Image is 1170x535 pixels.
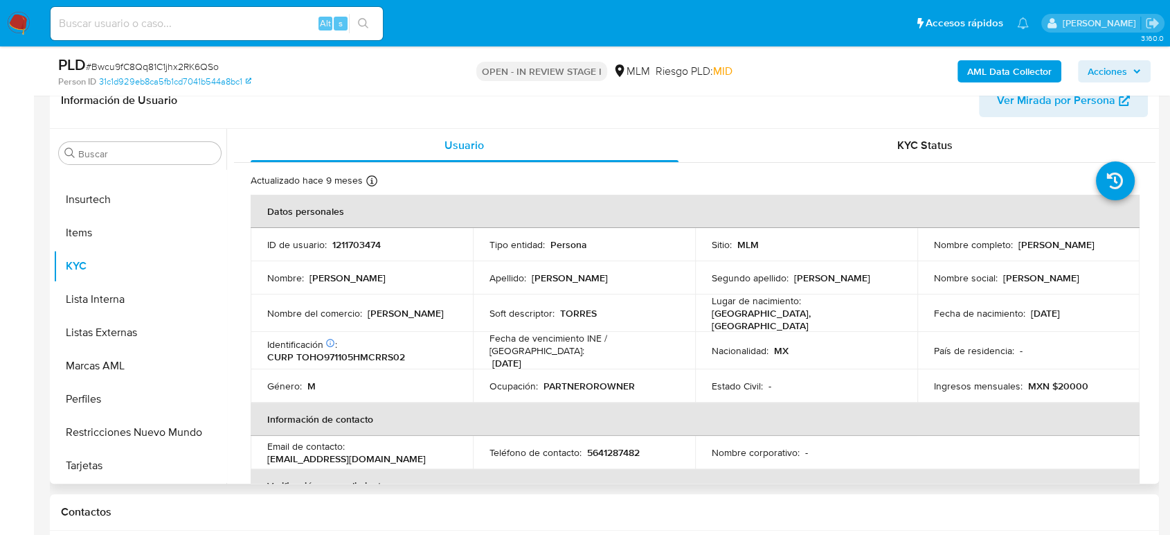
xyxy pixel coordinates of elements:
a: 31c1d929eb8ca5fb1cd7041b544a8bc1 [99,76,251,88]
p: Nombre del comercio : [267,307,362,319]
p: Fecha de nacimiento : [934,307,1025,319]
p: [PERSON_NAME] [532,272,608,284]
p: Sitio : [712,238,732,251]
p: Persona [550,238,587,251]
button: Lista Interna [53,283,226,316]
span: Alt [320,17,331,30]
a: Salir [1145,16,1160,30]
p: Fecha de vencimiento INE / [GEOGRAPHIC_DATA] : [489,332,678,357]
p: Nombre : [267,272,304,284]
p: Soft descriptor : [489,307,555,319]
p: [DATE] [1031,307,1060,319]
a: Notificaciones [1017,17,1029,29]
button: Perfiles [53,383,226,416]
th: Datos personales [251,195,1140,228]
p: [PERSON_NAME] [794,272,870,284]
span: Usuario [444,137,484,153]
button: Restricciones Nuevo Mundo [53,416,226,449]
span: s [339,17,343,30]
button: KYC [53,249,226,283]
p: M [307,380,316,392]
p: diego.gardunorosas@mercadolibre.com.mx [1062,17,1140,30]
input: Buscar [78,148,215,160]
button: Buscar [64,148,75,159]
p: [DATE] [492,357,521,369]
button: Insurtech [53,183,226,216]
b: Person ID [58,76,96,88]
p: [PERSON_NAME] [1003,272,1079,284]
p: País de residencia : [934,344,1014,357]
p: Ocupación : [489,380,538,392]
p: - [805,446,808,459]
p: [PERSON_NAME] [368,307,444,319]
span: Acciones [1088,60,1127,82]
span: MID [713,63,732,79]
input: Buscar usuario o caso... [51,15,383,33]
p: Tipo entidad : [489,238,545,251]
p: Actualizado hace 9 meses [251,174,363,187]
p: Identificación : [267,338,337,351]
button: search-icon [349,14,377,33]
p: ID de usuario : [267,238,327,251]
p: Nacionalidad : [712,344,768,357]
span: Ver Mirada por Persona [997,84,1115,117]
span: Accesos rápidos [926,16,1003,30]
p: Nombre completo : [934,238,1013,251]
p: Ingresos mensuales : [934,380,1023,392]
span: # Bwcu9fC8Qq81C1jhx2RK6QSo [86,60,219,73]
p: MXN $20000 [1028,380,1088,392]
button: Items [53,216,226,249]
p: Lugar de nacimiento : [712,295,801,307]
p: Apellido : [489,272,526,284]
p: CURP TOHO971105HMCRRS02 [267,351,405,363]
p: [PERSON_NAME] [1018,238,1095,251]
p: PARTNEROROWNER [543,380,635,392]
span: KYC Status [897,137,953,153]
p: Nombre corporativo : [712,446,800,459]
div: MLM [613,64,650,79]
button: Listas Externas [53,316,226,349]
p: Teléfono de contacto : [489,446,582,459]
button: Marcas AML [53,349,226,383]
p: Segundo apellido : [712,272,789,284]
p: Nombre social : [934,272,998,284]
b: AML Data Collector [967,60,1052,82]
p: - [768,380,771,392]
p: MLM [737,238,759,251]
p: - [1020,344,1023,357]
button: Ver Mirada por Persona [979,84,1148,117]
th: Información de contacto [251,403,1140,436]
button: Acciones [1078,60,1151,82]
p: [PERSON_NAME] [309,272,386,284]
h1: Información de Usuario [61,94,177,107]
p: Email de contacto : [267,440,345,453]
p: 5641287482 [587,446,640,459]
span: Riesgo PLD: [656,64,732,79]
span: 3.160.0 [1140,33,1163,44]
p: OPEN - IN REVIEW STAGE I [476,62,607,81]
th: Verificación y cumplimiento [251,469,1140,502]
b: PLD [58,53,86,76]
p: [GEOGRAPHIC_DATA], [GEOGRAPHIC_DATA] [712,307,895,332]
p: MX [774,344,789,357]
button: AML Data Collector [957,60,1061,82]
h1: Contactos [61,505,1148,519]
p: [EMAIL_ADDRESS][DOMAIN_NAME] [267,453,426,465]
p: TORRES [560,307,597,319]
p: Género : [267,380,302,392]
p: Estado Civil : [712,380,763,392]
p: 1211703474 [332,238,381,251]
button: Tarjetas [53,449,226,482]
